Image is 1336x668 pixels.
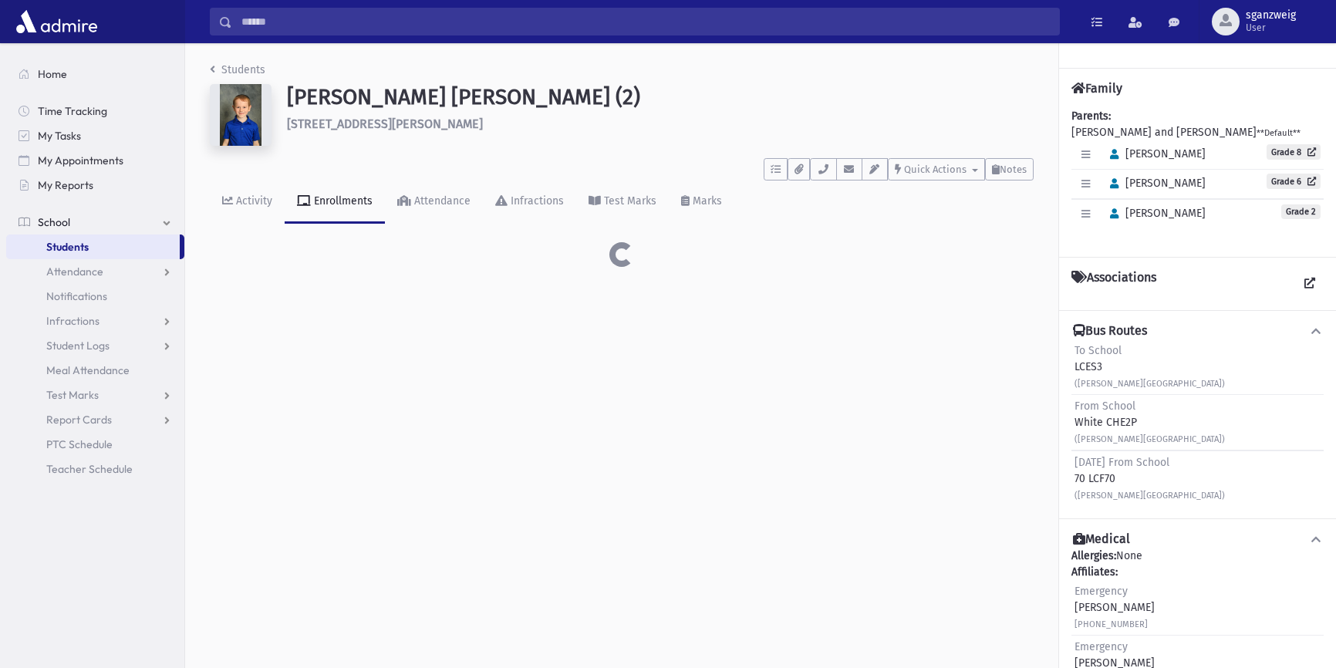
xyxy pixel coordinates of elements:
span: Students [46,240,89,254]
a: Student Logs [6,333,184,358]
b: Affiliates: [1071,565,1118,579]
h4: Associations [1071,270,1156,298]
div: Infractions [508,194,564,207]
input: Search [232,8,1059,35]
a: Time Tracking [6,99,184,123]
h6: [STREET_ADDRESS][PERSON_NAME] [287,116,1034,131]
a: Test Marks [576,180,669,224]
small: ([PERSON_NAME][GEOGRAPHIC_DATA]) [1075,491,1225,501]
a: Enrollments [285,180,385,224]
small: ([PERSON_NAME][GEOGRAPHIC_DATA]) [1075,434,1225,444]
div: White CHE2P [1075,398,1225,447]
a: My Appointments [6,148,184,173]
div: Marks [690,194,722,207]
button: Medical [1071,531,1324,548]
a: Notifications [6,284,184,309]
span: My Reports [38,178,93,192]
div: [PERSON_NAME] and [PERSON_NAME] [1071,108,1324,245]
span: [PERSON_NAME] [1103,177,1206,190]
span: From School [1075,400,1135,413]
a: Report Cards [6,407,184,432]
span: sganzweig [1246,9,1296,22]
span: My Appointments [38,154,123,167]
small: ([PERSON_NAME][GEOGRAPHIC_DATA]) [1075,379,1225,389]
span: Infractions [46,314,100,328]
span: Home [38,67,67,81]
a: Meal Attendance [6,358,184,383]
a: View all Associations [1296,270,1324,298]
a: Students [210,63,265,76]
button: Quick Actions [888,158,985,180]
a: Infractions [483,180,576,224]
span: Emergency [1075,640,1128,653]
div: Attendance [411,194,471,207]
span: [PERSON_NAME] [1103,207,1206,220]
a: Attendance [6,259,184,284]
a: Marks [669,180,734,224]
img: AdmirePro [12,6,101,37]
a: Grade 6 [1267,174,1321,189]
span: Grade 2 [1281,204,1321,219]
a: Students [6,234,180,259]
div: 70 LCF70 [1075,454,1225,503]
span: Report Cards [46,413,112,427]
span: Notes [1000,164,1027,175]
span: User [1246,22,1296,34]
span: Student Logs [46,339,110,353]
a: Test Marks [6,383,184,407]
a: Infractions [6,309,184,333]
h1: [PERSON_NAME] [PERSON_NAME] (2) [287,84,1034,110]
h4: Bus Routes [1073,323,1147,339]
div: LCES3 [1075,342,1225,391]
div: Enrollments [311,194,373,207]
nav: breadcrumb [210,62,265,84]
b: Allergies: [1071,549,1116,562]
span: PTC Schedule [46,437,113,451]
a: Home [6,62,184,86]
span: Attendance [46,265,103,278]
small: [PHONE_NUMBER] [1075,619,1148,629]
div: [PERSON_NAME] [1075,583,1155,632]
a: Attendance [385,180,483,224]
div: Test Marks [601,194,656,207]
span: Time Tracking [38,104,107,118]
a: PTC Schedule [6,432,184,457]
a: Activity [210,180,285,224]
span: Meal Attendance [46,363,130,377]
span: My Tasks [38,129,81,143]
div: Activity [233,194,272,207]
a: My Tasks [6,123,184,148]
span: Test Marks [46,388,99,402]
span: Notifications [46,289,107,303]
span: School [38,215,70,229]
a: Grade 8 [1267,144,1321,160]
a: My Reports [6,173,184,197]
h4: Medical [1073,531,1130,548]
span: Emergency [1075,585,1128,598]
a: School [6,210,184,234]
span: To School [1075,344,1122,357]
span: Quick Actions [904,164,967,175]
button: Bus Routes [1071,323,1324,339]
span: [DATE] From School [1075,456,1169,469]
span: [PERSON_NAME] [1103,147,1206,160]
button: Notes [985,158,1034,180]
a: Teacher Schedule [6,457,184,481]
span: Teacher Schedule [46,462,133,476]
b: Parents: [1071,110,1111,123]
h4: Family [1071,81,1122,96]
